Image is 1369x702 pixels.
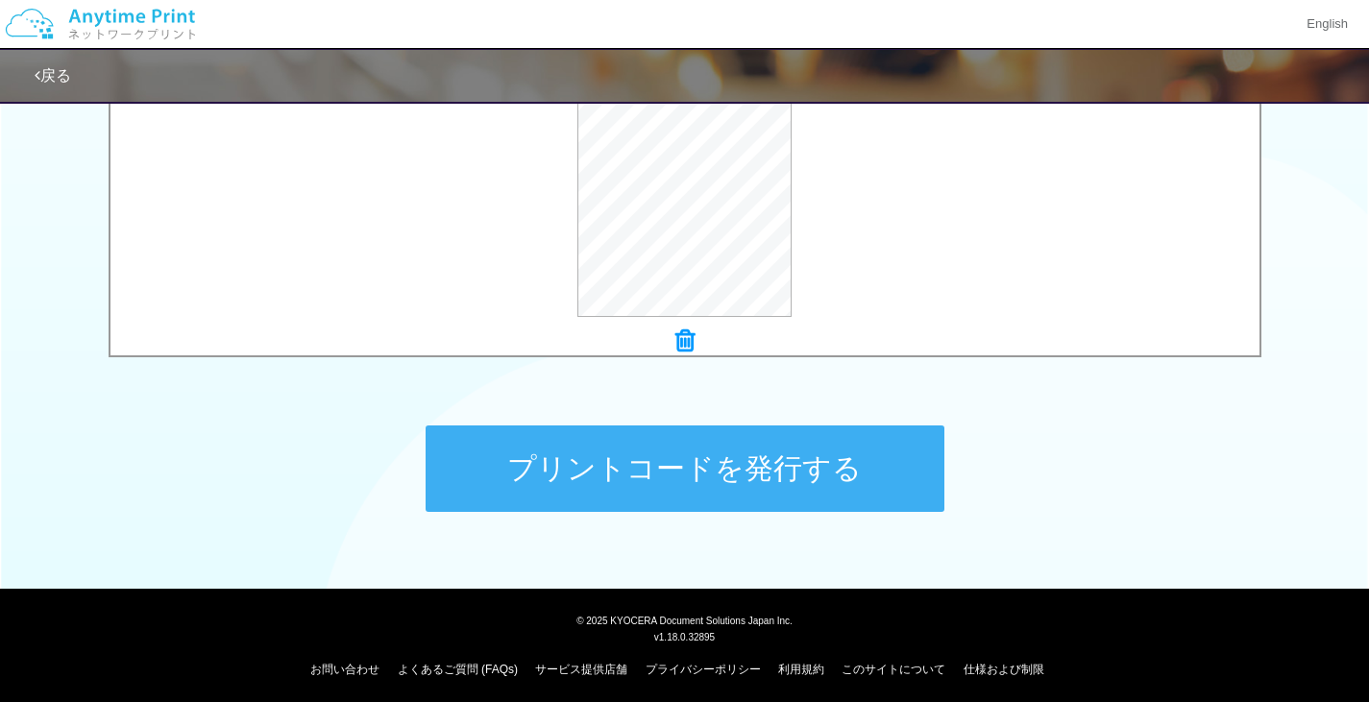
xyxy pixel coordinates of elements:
[842,663,945,676] a: このサイトについて
[426,425,944,512] button: プリントコードを発行する
[778,663,824,676] a: 利用規約
[964,663,1044,676] a: 仕様および制限
[310,663,379,676] a: お問い合わせ
[654,631,715,642] span: v1.18.0.32895
[398,663,518,676] a: よくあるご質問 (FAQs)
[35,67,71,84] a: 戻る
[646,663,761,676] a: プライバシーポリシー
[576,614,793,626] span: © 2025 KYOCERA Document Solutions Japan Inc.
[535,663,627,676] a: サービス提供店舗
